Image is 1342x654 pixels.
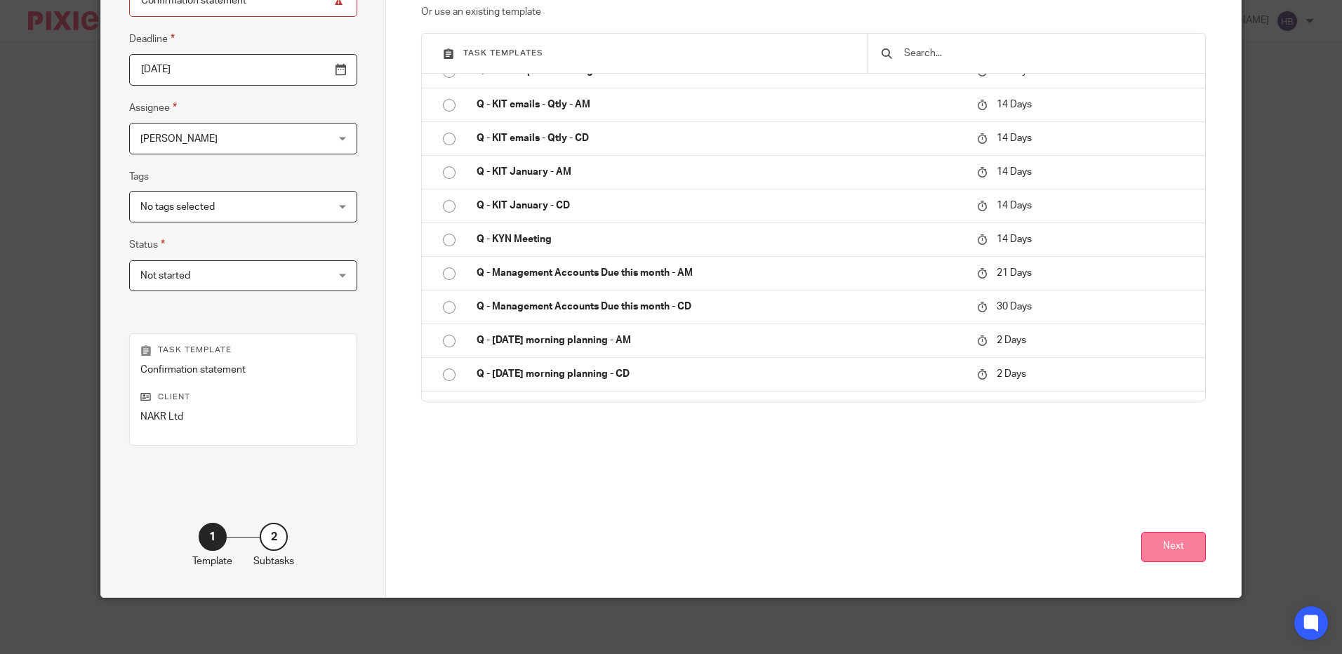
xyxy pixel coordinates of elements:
label: Deadline [129,31,175,47]
label: Tags [129,170,149,184]
button: Next [1141,532,1206,562]
span: 21 Days [997,268,1032,278]
div: 1 [199,523,227,551]
span: 2 Days [997,369,1026,379]
p: Q - KIT January - AM [477,165,963,179]
span: 14 Days [997,201,1032,211]
p: Q - KIT emails - Qtly - AM [477,98,963,112]
p: Subtasks [253,554,294,568]
span: [PERSON_NAME] [140,134,218,144]
p: Or use an existing template [421,5,1205,19]
span: 14 Days [997,167,1032,177]
div: 2 [260,523,288,551]
p: Q - Management Accounts Due this month - AM [477,266,963,280]
p: Template [192,554,232,568]
p: Q - [DATE] morning planning - AM [477,333,963,347]
label: Status [129,236,165,253]
p: NAKR Ltd [140,410,346,424]
p: Q - KIT January - CD [477,199,963,213]
label: Assignee [129,100,177,116]
input: Search... [903,46,1191,61]
input: Pick a date [129,54,357,86]
span: 14 Days [997,234,1032,244]
p: Q - KIT emails - Qtly - CD [477,131,963,145]
p: Q - KYN Meeting [477,232,963,246]
p: Client [140,392,346,403]
span: Task templates [463,49,543,57]
span: 2 Days [997,335,1026,345]
p: Task template [140,345,346,356]
span: No tags selected [140,202,215,212]
span: 14 Days [997,100,1032,109]
p: Q - New Client Kickstart Program [477,401,963,415]
span: 14 Days [997,133,1032,143]
p: Q - Management Accounts Due this month - CD [477,300,963,314]
span: Not started [140,271,190,281]
p: Q - [DATE] morning planning - CD [477,367,963,381]
p: Confirmation statement [140,363,346,377]
span: 30 Days [997,302,1032,312]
